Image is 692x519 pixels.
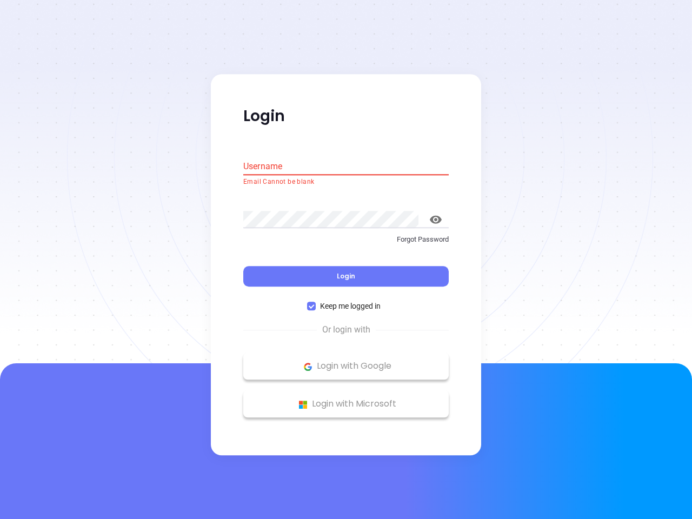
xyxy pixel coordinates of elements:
p: Login [243,107,449,126]
span: Keep me logged in [316,301,385,312]
p: Login with Microsoft [249,396,443,412]
span: Or login with [317,324,376,337]
a: Forgot Password [243,234,449,254]
img: Google Logo [301,360,315,374]
img: Microsoft Logo [296,398,310,411]
button: Login [243,267,449,287]
p: Forgot Password [243,234,449,245]
span: Login [337,272,355,281]
p: Email Cannot be blank [243,177,449,188]
button: toggle password visibility [423,207,449,232]
button: Google Logo Login with Google [243,353,449,380]
p: Login with Google [249,358,443,375]
button: Microsoft Logo Login with Microsoft [243,391,449,418]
